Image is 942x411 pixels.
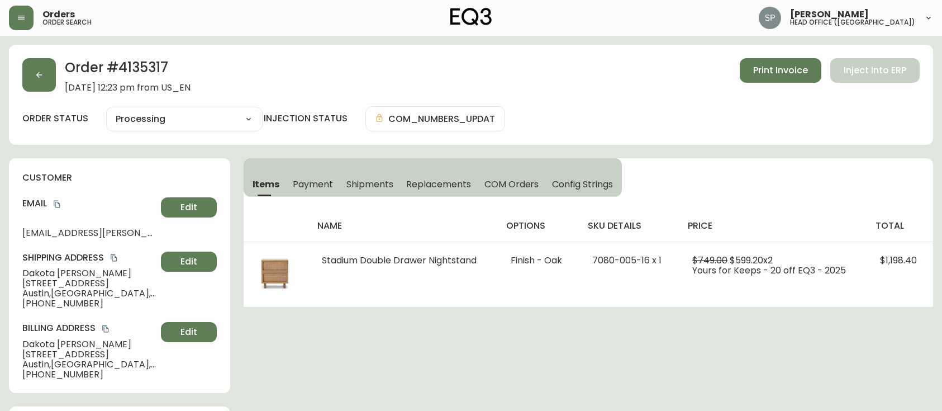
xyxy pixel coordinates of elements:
button: copy [51,199,63,210]
span: Edit [180,201,197,214]
span: [STREET_ADDRESS] [22,278,156,289]
h4: Shipping Address [22,252,156,264]
span: [PHONE_NUMBER] [22,370,156,380]
span: Shipments [346,178,393,190]
span: Austin , [GEOGRAPHIC_DATA] , 78731 , US [22,289,156,299]
h4: price [688,220,858,232]
h4: name [317,220,488,232]
span: Print Invoice [753,64,808,77]
span: Edit [180,326,197,338]
h4: Email [22,197,156,210]
h4: sku details [588,220,670,232]
span: Orders [42,10,75,19]
span: Payment [293,178,333,190]
span: 7080-005-16 x 1 [592,254,662,267]
button: copy [100,323,111,334]
button: Edit [161,252,217,272]
span: [PERSON_NAME] [790,10,869,19]
span: $599.20 x 2 [730,254,773,267]
img: 401225fc-5a20-4cc9-829e-4a8722a91187Optional[stadium-large-oak-nightstand].jpg [257,256,293,291]
button: Print Invoice [740,58,821,83]
li: Finish - Oak [511,256,565,266]
button: copy [108,252,120,263]
span: Yours for Keeps - 20 off EQ3 - 2025 [692,264,846,277]
span: Edit [180,256,197,268]
h5: order search [42,19,92,26]
span: Stadium Double Drawer Nightstand [322,254,477,267]
h2: Order # 4135317 [65,58,191,83]
span: Austin , [GEOGRAPHIC_DATA] , 78731 , US [22,360,156,370]
span: COM Orders [484,178,539,190]
span: Items [253,178,280,190]
img: logo [450,8,492,26]
span: Dakota [PERSON_NAME] [22,339,156,349]
span: Config Strings [552,178,612,190]
span: Replacements [406,178,470,190]
span: [EMAIL_ADDRESS][PERSON_NAME][DOMAIN_NAME] [22,228,156,238]
span: [DATE] 12:23 pm from US_EN [65,83,191,93]
span: [PHONE_NUMBER] [22,299,156,309]
h4: Billing Address [22,322,156,334]
h4: options [506,220,570,232]
button: Edit [161,322,217,342]
button: Edit [161,197,217,218]
span: $749.00 [692,254,727,267]
h5: head office ([GEOGRAPHIC_DATA]) [790,19,915,26]
h4: injection status [264,112,348,125]
span: Dakota [PERSON_NAME] [22,268,156,278]
img: 0cb179e7bf3690758a1aaa5f0aafa0b4 [759,7,781,29]
span: $1,198.40 [880,254,917,267]
label: order status [22,112,88,125]
span: [STREET_ADDRESS] [22,349,156,360]
h4: total [876,220,924,232]
h4: customer [22,172,217,184]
